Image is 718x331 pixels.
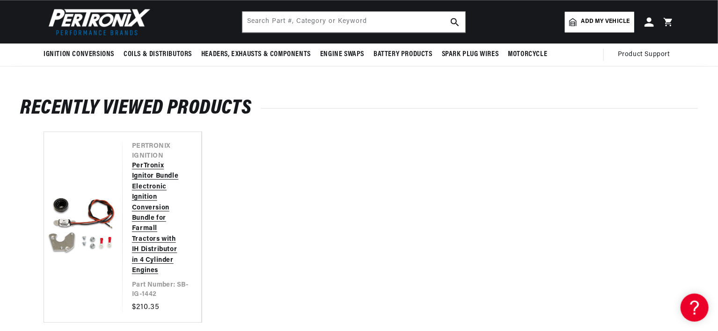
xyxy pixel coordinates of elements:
[242,12,465,32] input: Search Part #, Category or Keyword
[44,131,674,322] ul: Slider
[437,43,504,65] summary: Spark Plug Wires
[320,50,364,59] span: Engine Swaps
[44,43,119,65] summary: Ignition Conversions
[508,50,547,59] span: Motorcycle
[201,50,311,59] span: Headers, Exhausts & Components
[442,50,499,59] span: Spark Plug Wires
[565,12,634,32] a: Add my vehicle
[374,50,432,59] span: Battery Products
[197,43,315,65] summary: Headers, Exhausts & Components
[581,17,630,26] span: Add my vehicle
[618,50,670,60] span: Product Support
[132,161,183,276] a: PerTronix Ignitor Bundle Electronic Ignition Conversion Bundle for Farmall Tractors with IH Distr...
[20,100,698,117] h2: RECENTLY VIEWED PRODUCTS
[445,12,465,32] button: search button
[503,43,552,65] summary: Motorcycle
[369,43,437,65] summary: Battery Products
[124,50,192,59] span: Coils & Distributors
[119,43,197,65] summary: Coils & Distributors
[44,6,151,38] img: Pertronix
[618,43,674,66] summary: Product Support
[315,43,369,65] summary: Engine Swaps
[44,50,114,59] span: Ignition Conversions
